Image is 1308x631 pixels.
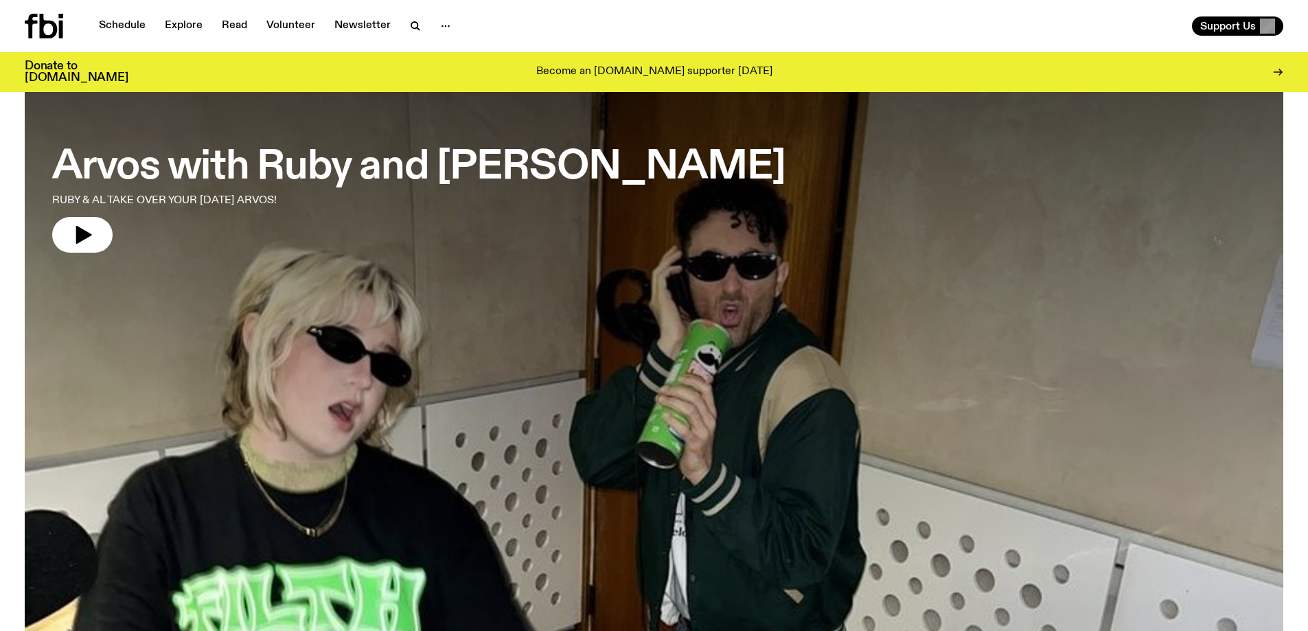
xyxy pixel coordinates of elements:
[258,16,323,36] a: Volunteer
[52,135,785,253] a: Arvos with Ruby and [PERSON_NAME]RUBY & AL TAKE OVER YOUR [DATE] ARVOS!
[326,16,399,36] a: Newsletter
[91,16,154,36] a: Schedule
[157,16,211,36] a: Explore
[52,148,785,187] h3: Arvos with Ruby and [PERSON_NAME]
[25,60,128,84] h3: Donate to [DOMAIN_NAME]
[52,192,404,209] p: RUBY & AL TAKE OVER YOUR [DATE] ARVOS!
[536,66,772,78] p: Become an [DOMAIN_NAME] supporter [DATE]
[1200,20,1256,32] span: Support Us
[1192,16,1283,36] button: Support Us
[214,16,255,36] a: Read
